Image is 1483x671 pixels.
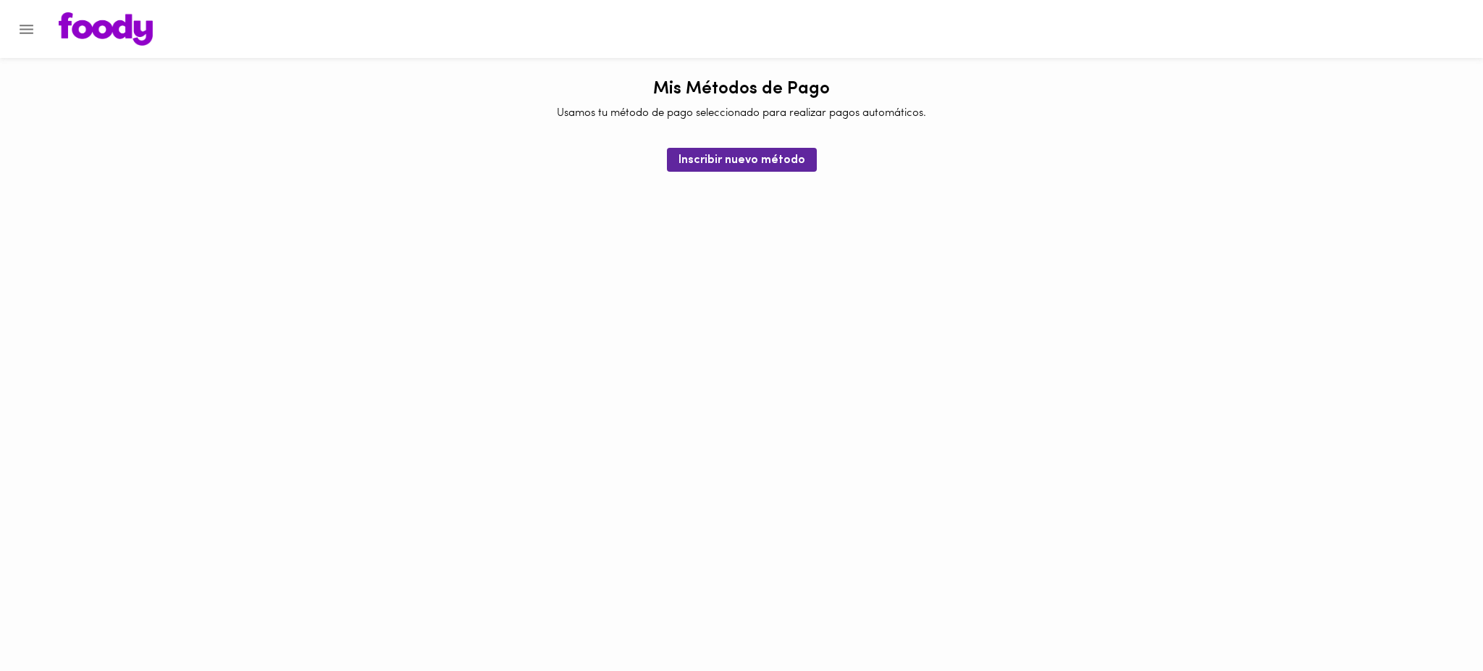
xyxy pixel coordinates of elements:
button: Menu [9,12,44,47]
iframe: Messagebird Livechat Widget [1399,587,1469,657]
h1: Mis Métodos de Pago [653,80,830,99]
p: Usamos tu método de pago seleccionado para realizar pagos automáticos. [557,106,926,121]
button: Inscribir nuevo método [667,148,817,172]
img: logo.png [59,12,153,46]
span: Inscribir nuevo método [679,154,805,167]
